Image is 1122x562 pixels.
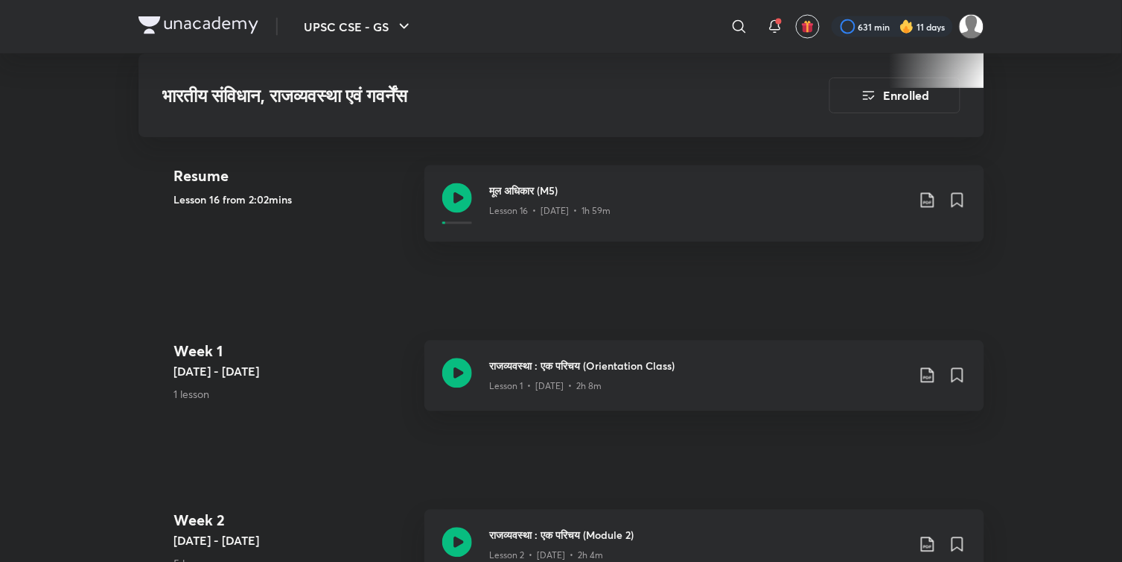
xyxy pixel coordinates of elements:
a: मूल अधिकार (M5)Lesson 16 • [DATE] • 1h 59m [424,165,984,260]
h5: [DATE] - [DATE] [174,532,412,550]
p: 1 lesson [174,387,412,402]
h4: Week 2 [174,510,412,532]
h3: राजव्यवस्था : एक परिचय (Module 2) [490,528,907,543]
button: avatar [796,15,820,39]
button: UPSC CSE - GS [296,12,422,42]
a: राजव्यवस्था : एक परिचय (Orientation Class)Lesson 1 • [DATE] • 2h 8m [424,341,984,429]
a: Company Logo [138,16,258,38]
button: Enrolled [829,78,960,113]
img: avatar [801,20,815,34]
h5: Lesson 16 from 2:02mins [174,192,412,208]
p: Lesson 16 • [DATE] • 1h 59m [490,205,611,218]
h4: Week 1 [174,341,412,363]
h3: राजव्यवस्था : एक परिचय (Orientation Class) [490,359,907,374]
h4: Resume [174,165,412,188]
img: Company Logo [138,16,258,34]
h3: मूल अधिकार (M5) [490,183,907,199]
img: streak [899,19,914,34]
h3: भारतीय संविधान, राजव्यवस्था एवं गवर्नेंस [162,85,745,107]
img: Komal [959,14,984,40]
p: Lesson 1 • [DATE] • 2h 8m [490,380,602,394]
h5: [DATE] - [DATE] [174,363,412,381]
